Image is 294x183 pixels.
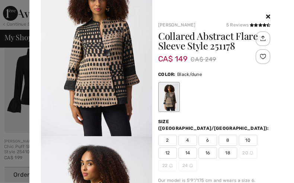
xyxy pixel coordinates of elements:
[256,32,269,45] img: Share
[191,54,216,65] span: CA$ 249
[178,160,197,171] span: 24
[16,5,32,12] span: Help
[198,135,217,146] span: 6
[158,72,176,77] span: Color:
[239,147,257,158] span: 20
[239,135,257,146] span: 10
[158,160,177,171] span: 22
[158,147,177,158] span: 12
[158,118,270,132] div: Size ([GEOGRAPHIC_DATA]/[GEOGRAPHIC_DATA]):
[218,135,237,146] span: 8
[158,22,195,28] a: [PERSON_NAME]
[249,151,253,155] img: ring-m.svg
[177,72,202,77] span: Black/dune
[178,147,197,158] span: 14
[189,164,193,167] img: ring-m.svg
[169,164,173,167] img: ring-m.svg
[158,135,177,146] span: 2
[198,147,217,158] span: 16
[218,147,237,158] span: 18
[226,22,270,28] div: 5 Reviews
[159,83,178,111] div: Black/dune
[178,135,197,146] span: 4
[158,47,188,63] span: CA$ 149
[158,31,261,51] h1: Collared Abstract Flare Sleeve Style 251178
